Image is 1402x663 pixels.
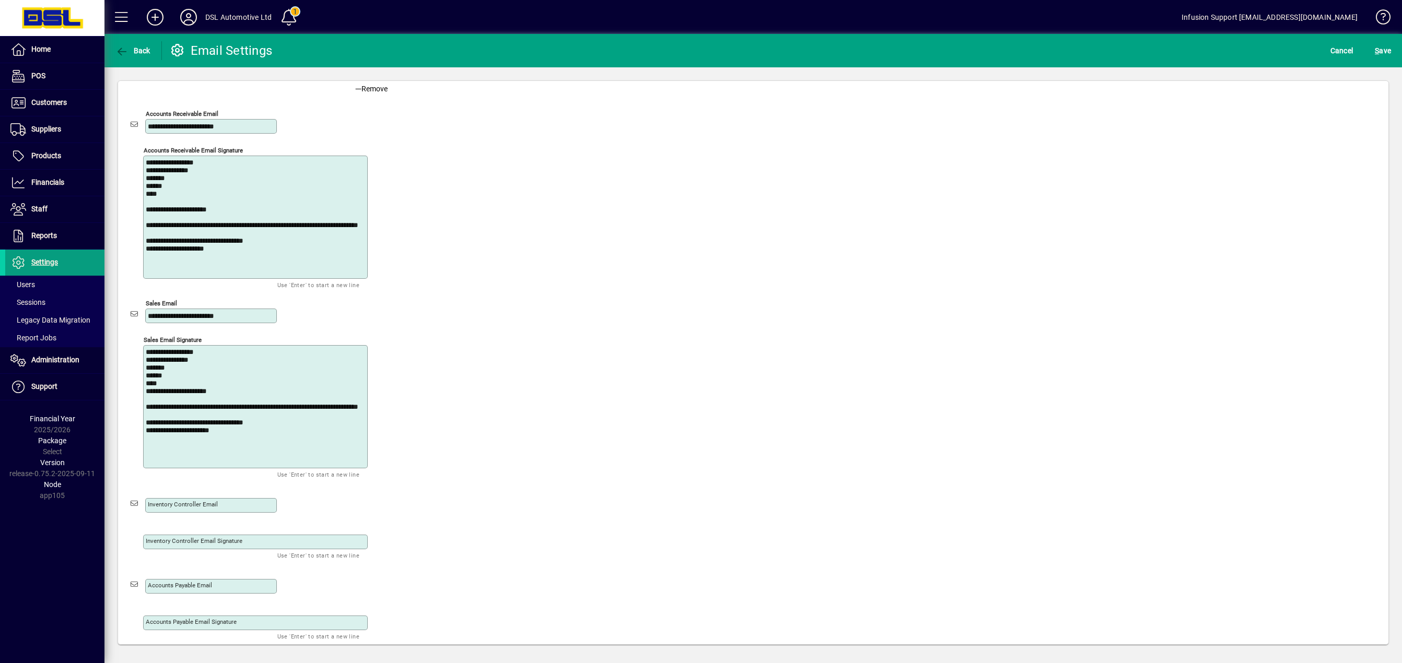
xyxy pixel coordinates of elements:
span: Node [44,480,61,489]
button: Add [138,8,172,27]
a: Users [5,276,104,293]
mat-label: Sales email [146,299,177,306]
span: Settings [31,258,58,266]
button: Back [113,41,153,60]
span: Reports [31,231,57,240]
div: Email Settings [170,42,273,59]
a: Legacy Data Migration [5,311,104,329]
button: Save [1372,41,1394,60]
a: Customers [5,90,104,116]
mat-label: Accounts Payable Email [148,582,212,589]
span: Cancel [1330,42,1353,59]
a: POS [5,63,104,89]
mat-hint: Use 'Enter' to start a new line [277,279,359,291]
span: Home [31,45,51,53]
span: Administration [31,356,79,364]
mat-label: Accounts receivable email signature [144,146,243,153]
a: Report Jobs [5,329,104,347]
span: Customers [31,98,67,106]
a: Administration [5,347,104,373]
a: Knowledge Base [1368,2,1389,36]
span: Back [115,46,150,55]
span: Report Jobs [10,334,56,342]
span: S [1375,46,1379,55]
span: Suppliers [31,125,61,133]
a: Reports [5,223,104,249]
mat-hint: Use 'Enter' to start a new line [277,468,359,480]
span: ave [1375,42,1391,59]
button: Profile [172,8,205,27]
mat-label: Accounts receivable email [146,110,218,117]
a: Staff [5,196,104,222]
a: Products [5,143,104,169]
a: Sessions [5,293,104,311]
mat-label: Sales email signature [144,336,202,343]
a: Home [5,37,104,63]
mat-hint: Use 'Enter' to start a new line [277,549,359,561]
span: Version [40,458,65,467]
span: Financial Year [30,415,75,423]
span: Sessions [10,298,45,306]
mat-label: Inventory Controller Email Signature [146,537,242,544]
span: Products [31,151,61,160]
mat-label: Accounts Payable Email Signature [146,618,237,625]
button: Cancel [1328,41,1356,60]
span: Financials [31,178,64,186]
span: Legacy Data Migration [10,316,90,324]
span: Users [10,280,35,289]
span: Support [31,382,57,390]
span: POS [31,72,45,80]
span: Package [38,436,66,445]
mat-label: Inventory Controller Email [148,501,218,508]
span: Remove [355,84,388,94]
div: Infusion Support [EMAIL_ADDRESS][DOMAIN_NAME] [1182,9,1358,26]
div: DSL Automotive Ltd [205,9,272,26]
app-page-header-button: Back [104,41,162,60]
a: Suppliers [5,116,104,143]
a: Financials [5,170,104,196]
a: Support [5,374,104,400]
button: Remove [351,75,392,94]
mat-hint: Use 'Enter' to start a new line [277,630,359,642]
span: Staff [31,205,48,213]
